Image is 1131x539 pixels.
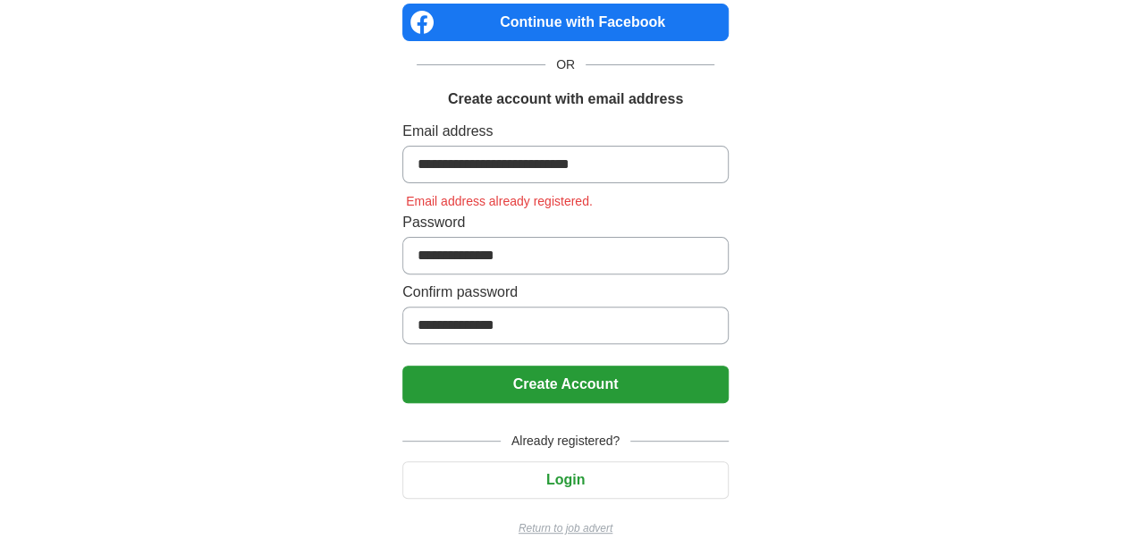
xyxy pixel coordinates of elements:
[402,282,729,303] label: Confirm password
[402,4,729,41] a: Continue with Facebook
[402,194,596,208] span: Email address already registered.
[545,55,586,74] span: OR
[402,520,729,536] a: Return to job advert
[402,366,729,403] button: Create Account
[402,212,729,233] label: Password
[402,121,729,142] label: Email address
[402,472,729,487] a: Login
[402,461,729,499] button: Login
[448,88,683,110] h1: Create account with email address
[501,432,630,451] span: Already registered?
